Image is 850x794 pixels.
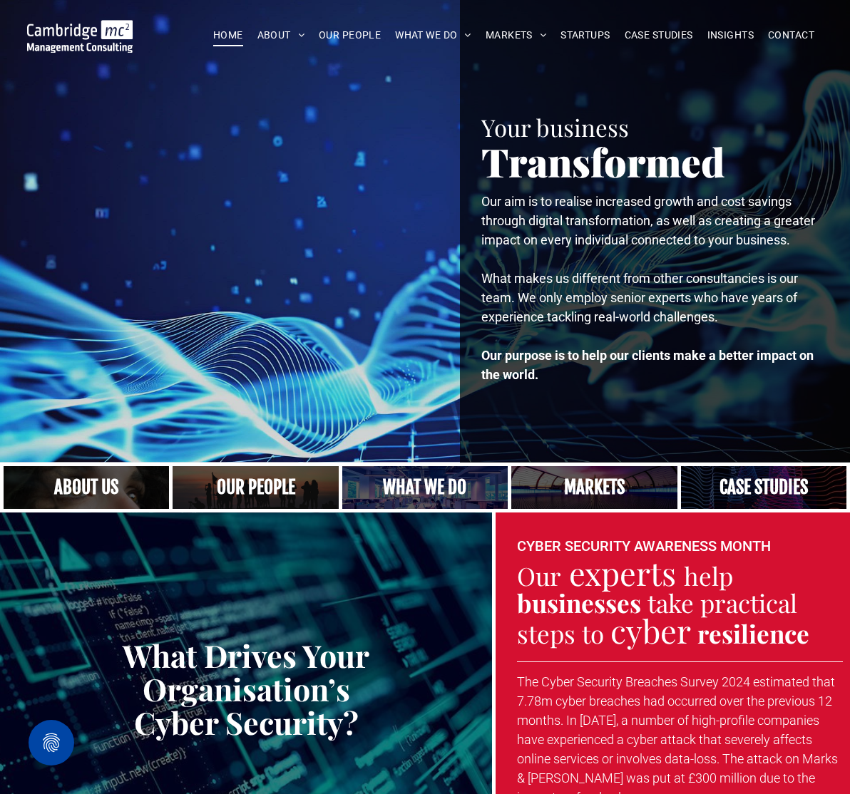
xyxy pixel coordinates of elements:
a: CASE STUDIES | See an Overview of All Our Case Studies | Cambridge Management Consulting [681,466,846,509]
span: experts [569,551,676,594]
a: Our Markets | Cambridge Management Consulting [511,466,677,509]
a: Close up of woman's face, centered on her eyes [4,466,169,509]
a: Your Business Transformed | Cambridge Management Consulting [27,22,133,37]
a: CONTACT [761,24,821,46]
span: Our [517,559,561,592]
span: help [684,559,733,592]
strong: resilience [697,617,809,650]
span: Transformed [481,135,725,187]
a: MARKETS [478,24,553,46]
span: cyber [610,609,691,651]
a: What Drives Your Organisation’s Cyber Security? [11,639,481,740]
a: A yoga teacher lifting his whole body off the ground in the peacock pose [342,466,508,509]
span: take practical steps to [517,586,797,650]
font: CYBER SECURITY AWARENESS MONTH [517,537,771,555]
a: CASE STUDIES [618,24,700,46]
span: What makes us different from other consultancies is our team. We only employ senior experts who h... [481,271,798,324]
strong: Our purpose is to help our clients make a better impact on the world. [481,348,814,382]
a: INSIGHTS [700,24,761,46]
span: Your business [481,111,629,143]
a: OUR PEOPLE [312,24,388,46]
span: Our aim is to realise increased growth and cost savings through digital transformation, as well a... [481,194,815,247]
a: ABOUT [250,24,312,46]
a: HOME [206,24,250,46]
a: WHAT WE DO [388,24,478,46]
img: Go to Homepage [27,20,133,53]
a: STARTUPS [553,24,617,46]
a: A crowd in silhouette at sunset, on a rise or lookout point [173,466,338,509]
strong: businesses [517,586,641,619]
